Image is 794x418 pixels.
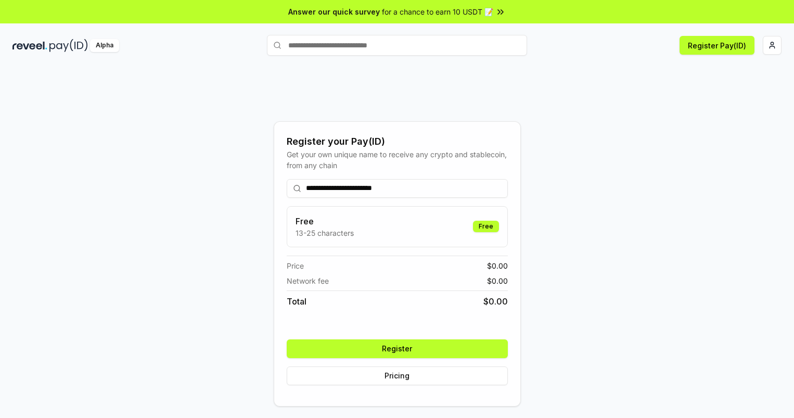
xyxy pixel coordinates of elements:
[287,134,508,149] div: Register your Pay(ID)
[12,39,47,52] img: reveel_dark
[287,366,508,385] button: Pricing
[473,221,499,232] div: Free
[296,227,354,238] p: 13-25 characters
[487,275,508,286] span: $ 0.00
[287,295,306,308] span: Total
[49,39,88,52] img: pay_id
[296,215,354,227] h3: Free
[483,295,508,308] span: $ 0.00
[288,6,380,17] span: Answer our quick survey
[287,149,508,171] div: Get your own unique name to receive any crypto and stablecoin, from any chain
[287,260,304,271] span: Price
[287,275,329,286] span: Network fee
[680,36,754,55] button: Register Pay(ID)
[382,6,493,17] span: for a chance to earn 10 USDT 📝
[90,39,119,52] div: Alpha
[487,260,508,271] span: $ 0.00
[287,339,508,358] button: Register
